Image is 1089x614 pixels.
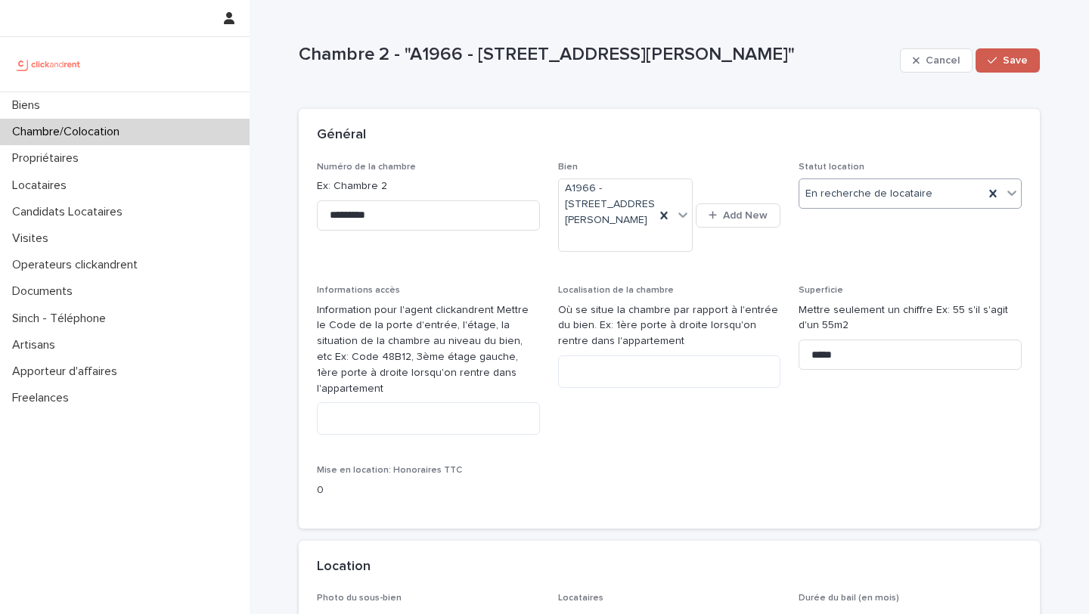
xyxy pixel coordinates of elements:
p: Apporteur d'affaires [6,364,129,379]
span: Bien [558,163,578,172]
p: 0 [317,482,540,498]
p: Operateurs clickandrent [6,258,150,272]
p: Artisans [6,338,67,352]
p: Freelances [6,391,81,405]
h2: Location [317,559,371,575]
button: Cancel [900,48,973,73]
p: Sinch - Téléphone [6,312,118,326]
span: Mise en location: Honoraires TTC [317,466,462,475]
p: Propriétaires [6,151,91,166]
p: Documents [6,284,85,299]
span: Statut location [799,163,864,172]
p: Biens [6,98,52,113]
p: Locataires [6,178,79,193]
span: Superficie [799,286,843,295]
span: Informations accès [317,286,400,295]
p: Où se situe la chambre par rapport à l'entrée du bien. Ex: 1ère porte à droite lorsqu'on rentre d... [558,302,781,349]
p: Candidats Locataires [6,205,135,219]
span: Localisation de la chambre [558,286,674,295]
p: Mettre seulement un chiffre Ex: 55 s'il s'agit d'un 55m2 [799,302,1022,334]
span: Numéro de la chambre [317,163,416,172]
p: Chambre/Colocation [6,125,132,139]
span: En recherche de locataire [805,186,932,202]
span: Locataires [558,594,603,603]
span: Cancel [926,55,960,66]
p: Ex: Chambre 2 [317,178,540,194]
span: Durée du bail (en mois) [799,594,899,603]
p: Visites [6,231,60,246]
p: Chambre 2 - "A1966 - [STREET_ADDRESS][PERSON_NAME]" [299,44,894,66]
span: Save [1003,55,1028,66]
button: Add New [696,203,780,228]
h2: Général [317,127,366,144]
img: UCB0brd3T0yccxBKYDjQ [12,49,85,79]
span: Add New [723,210,768,221]
span: A1966 - [STREET_ADDRESS][PERSON_NAME] [565,181,665,228]
span: Photo du sous-bien [317,594,402,603]
button: Save [976,48,1040,73]
p: Information pour l'agent clickandrent Mettre le Code de la porte d'entrée, l'étage, la situation ... [317,302,540,397]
